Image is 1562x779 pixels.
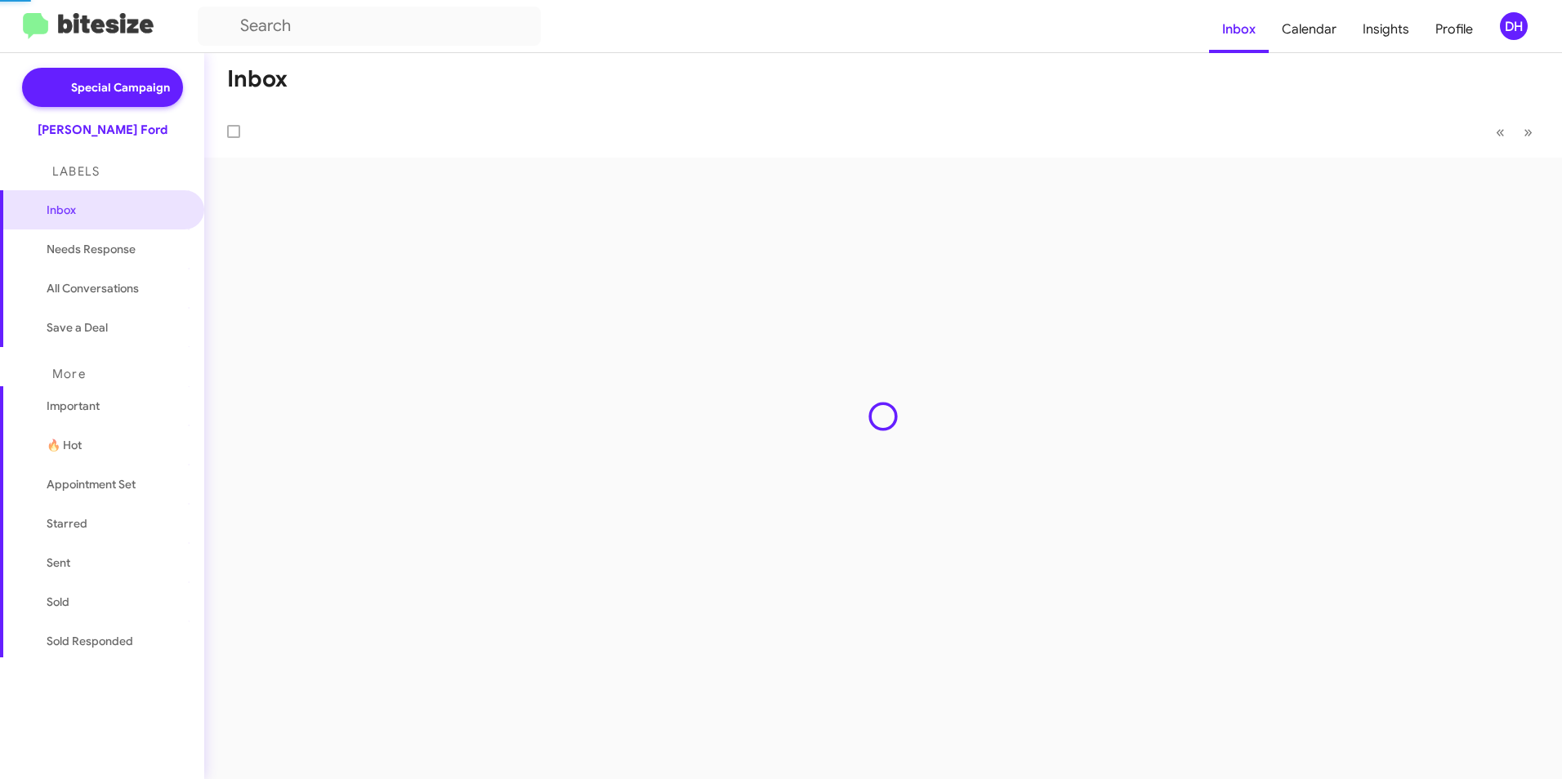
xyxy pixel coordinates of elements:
a: Calendar [1269,6,1350,53]
a: Insights [1350,6,1422,53]
span: Special Campaign [71,79,170,96]
span: » [1524,122,1533,142]
span: All Conversations [47,280,139,296]
h1: Inbox [227,66,288,92]
button: Previous [1486,115,1515,149]
span: Labels [52,164,100,179]
span: Sold [47,594,69,610]
button: Next [1514,115,1542,149]
nav: Page navigation example [1487,115,1542,149]
span: Sold Responded [47,633,133,649]
span: Important [47,398,185,414]
div: DH [1500,12,1528,40]
a: Profile [1422,6,1486,53]
span: Needs Response [47,241,185,257]
span: Inbox [47,202,185,218]
a: Special Campaign [22,68,183,107]
button: DH [1486,12,1544,40]
input: Search [198,7,541,46]
a: Inbox [1209,6,1269,53]
span: More [52,367,86,381]
span: 🔥 Hot [47,437,82,453]
div: [PERSON_NAME] Ford [38,122,167,138]
span: « [1496,122,1505,142]
span: Sent [47,554,70,571]
span: Starred [47,515,87,532]
span: Save a Deal [47,319,108,336]
span: Appointment Set [47,476,136,492]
